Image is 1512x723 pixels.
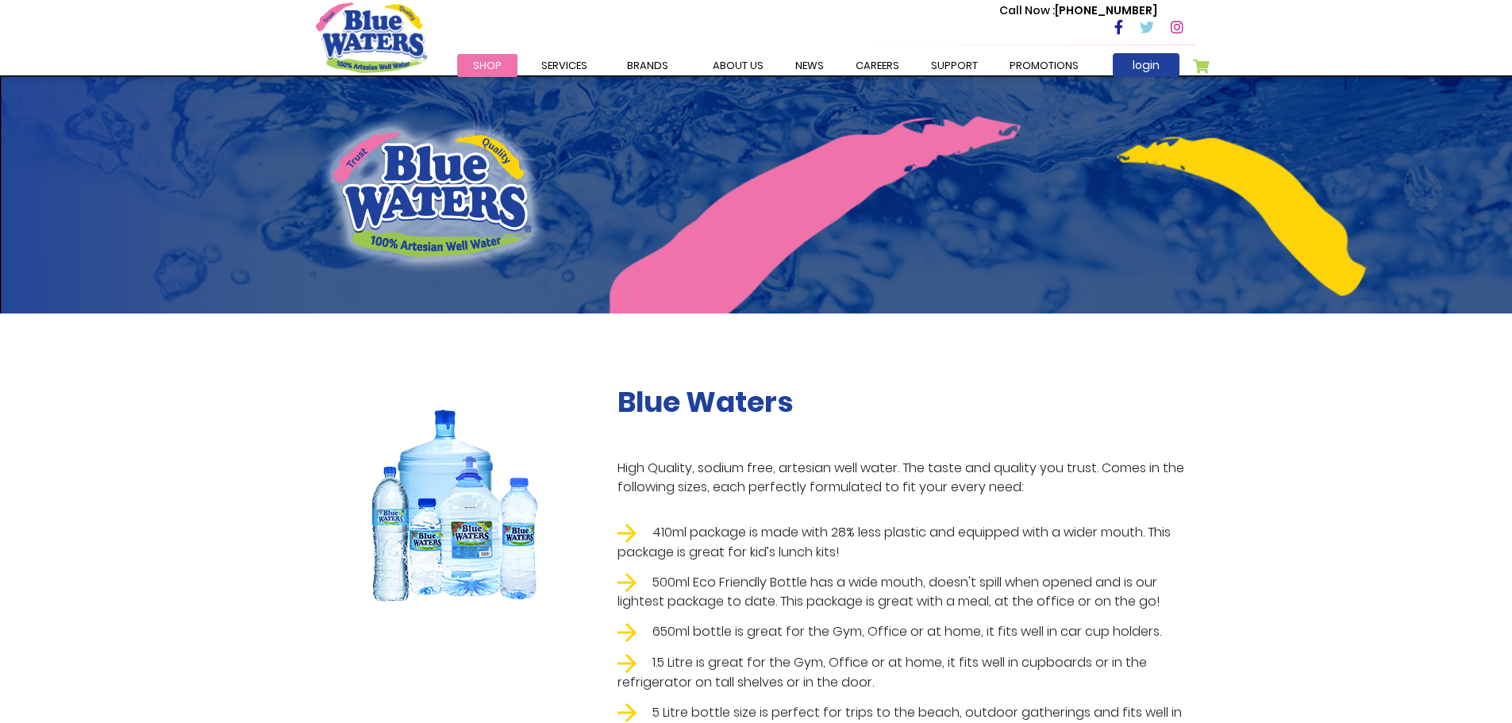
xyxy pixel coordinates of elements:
li: 1.5 Litre is great for the Gym, Office or at home, it fits well in cupboards or in the refrigerat... [617,653,1197,692]
a: Promotions [994,54,1095,77]
a: login [1113,53,1179,77]
span: Shop [473,58,502,73]
a: careers [840,54,915,77]
p: [PHONE_NUMBER] [999,2,1157,19]
li: 500ml Eco Friendly Bottle has a wide mouth, doesn't spill when opened and is our lightest package... [617,573,1197,612]
li: 410ml package is made with 28% less plastic and equipped with a wider mouth. This package is grea... [617,523,1197,562]
span: Services [541,58,587,73]
p: High Quality, sodium free, artesian well water. The taste and quality you trust. Comes in the fol... [617,459,1197,497]
a: store logo [316,2,427,72]
a: about us [697,54,779,77]
li: 650ml bottle is great for the Gym, Office or at home, it fits well in car cup holders. [617,622,1197,642]
span: Call Now : [999,2,1055,18]
h2: Blue Waters [617,385,1197,419]
a: support [915,54,994,77]
a: News [779,54,840,77]
span: Brands [627,58,668,73]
